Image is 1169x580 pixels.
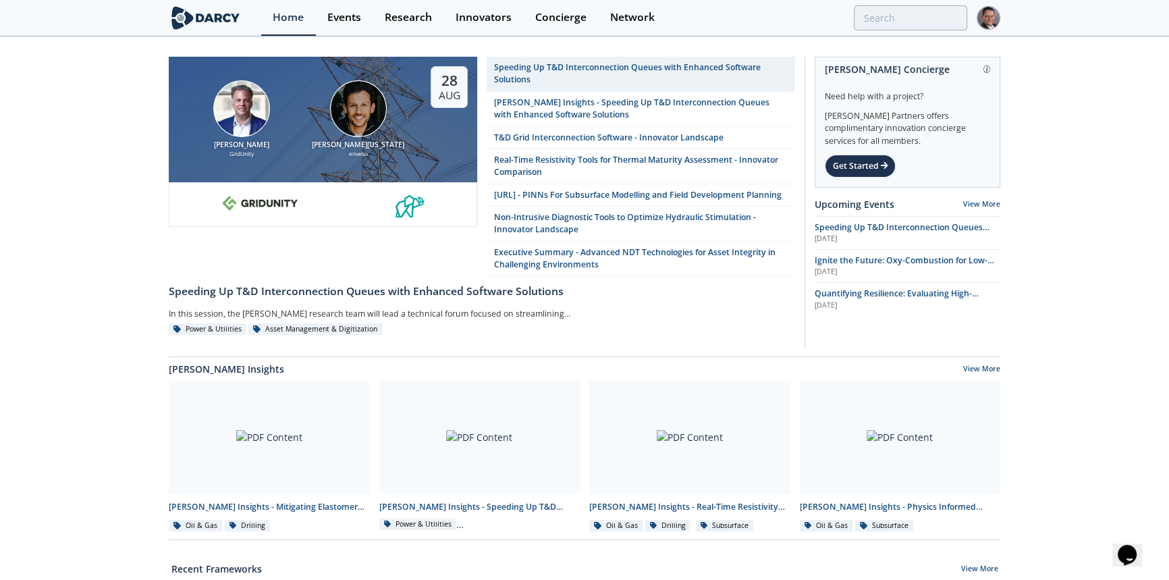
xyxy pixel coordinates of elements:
[327,12,361,23] div: Events
[815,300,1000,311] div: [DATE]
[487,149,795,184] a: Real-Time Resistivity Tools for Thermal Maturity Assessment - Innovator Comparison
[171,562,262,576] a: Recent Frameworks
[589,520,643,532] div: Oil & Gas
[456,12,512,23] div: Innovators
[169,284,795,300] div: Speeding Up T&D Interconnection Queues with Enhanced Software Solutions
[169,520,222,532] div: Oil & Gas
[494,61,788,86] div: Speeding Up T&D Interconnection Queues with Enhanced Software Solutions
[169,57,477,277] a: Brian Fitzsimons [PERSON_NAME] GridUnity Luigi Montana [PERSON_NAME][US_STATE] envelio 28 Aug
[589,501,790,513] div: [PERSON_NAME] Insights - Real-Time Resistivity Tools for Thermal Maturity Assessment in Unconvent...
[169,362,284,376] a: [PERSON_NAME] Insights
[487,207,795,242] a: Non-Intrusive Diagnostic Tools to Optimize Hydraulic Stimulation - Innovator Landscape
[169,323,246,336] div: Power & Utilities
[330,80,387,137] img: Luigi Montana
[855,520,913,532] div: Subsurface
[164,381,375,533] a: PDF Content [PERSON_NAME] Insights - Mitigating Elastomer Swelling Issue in Downhole Drilling Mud...
[1112,526,1156,566] iframe: chat widget
[815,267,1000,278] div: [DATE]
[800,501,1001,513] div: [PERSON_NAME] Insights - Physics Informed Neural Networks to Accelerate Subsurface Scenario Analysis
[379,501,580,513] div: [PERSON_NAME] Insights - Speeding Up T&D Interconnection Queues with Enhanced Software Solutions
[815,221,989,245] span: Speeding Up T&D Interconnection Queues with Enhanced Software Solutions
[610,12,655,23] div: Network
[188,150,295,159] div: GridUnity
[439,72,460,89] div: 28
[487,57,795,92] a: Speeding Up T&D Interconnection Queues with Enhanced Software Solutions
[825,103,990,147] div: [PERSON_NAME] Partners offers complimentary innovation concierge services for all members.
[396,189,424,217] img: 336b6de1-6040-4323-9c13-5718d9811639
[696,520,754,532] div: Subsurface
[815,197,894,211] a: Upcoming Events
[273,12,304,23] div: Home
[375,381,585,533] a: PDF Content [PERSON_NAME] Insights - Speeding Up T&D Interconnection Queues with Enhanced Softwar...
[169,305,622,323] div: In this session, the [PERSON_NAME] research team will lead a technical forum focused on streamlin...
[825,81,990,103] div: Need help with a project?
[963,199,1000,209] a: View More
[169,6,242,30] img: logo-wide.svg
[815,288,979,311] span: Quantifying Resilience: Evaluating High-Impact, Low-Frequency (HILF) Events
[825,57,990,81] div: [PERSON_NAME] Concierge
[213,80,270,137] img: Brian Fitzsimons
[188,140,295,151] div: [PERSON_NAME]
[304,150,412,159] div: envelio
[487,242,795,277] a: Executive Summary - Advanced NDT Technologies for Asset Integrity in Challenging Environments
[795,381,1006,533] a: PDF Content [PERSON_NAME] Insights - Physics Informed Neural Networks to Accelerate Subsurface Sc...
[169,501,370,513] div: [PERSON_NAME] Insights - Mitigating Elastomer Swelling Issue in Downhole Drilling Mud Motors
[487,127,795,149] a: T&D Grid Interconnection Software - Innovator Landscape
[225,520,271,532] div: Drilling
[854,5,967,30] input: Advanced Search
[800,520,853,532] div: Oil & Gas
[535,12,587,23] div: Concierge
[439,89,460,103] div: Aug
[379,519,457,531] div: Power & Utilities
[815,234,1000,244] div: [DATE]
[815,255,994,278] span: Ignite the Future: Oxy-Combustion for Low-Carbon Power
[963,364,1000,376] a: View More
[815,288,1000,311] a: Quantifying Resilience: Evaluating High-Impact, Low-Frequency (HILF) Events [DATE]
[304,140,412,151] div: [PERSON_NAME][US_STATE]
[584,381,795,533] a: PDF Content [PERSON_NAME] Insights - Real-Time Resistivity Tools for Thermal Maturity Assessment ...
[248,323,382,336] div: Asset Management & Digitization
[815,221,1000,244] a: Speeding Up T&D Interconnection Queues with Enhanced Software Solutions [DATE]
[983,65,991,73] img: information.svg
[169,277,795,300] a: Speeding Up T&D Interconnection Queues with Enhanced Software Solutions
[385,12,432,23] div: Research
[825,155,896,178] div: Get Started
[487,184,795,207] a: [URL] - PINNs For Subsurface Modelling and Field Development Planning
[961,564,998,576] a: View More
[487,92,795,127] a: [PERSON_NAME] Insights - Speeding Up T&D Interconnection Queues with Enhanced Software Solutions
[645,520,691,532] div: Drilling
[815,255,1000,278] a: Ignite the Future: Oxy-Combustion for Low-Carbon Power [DATE]
[222,189,298,217] img: 10e008b0-193f-493d-a134-a0520e334597
[977,6,1000,30] img: Profile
